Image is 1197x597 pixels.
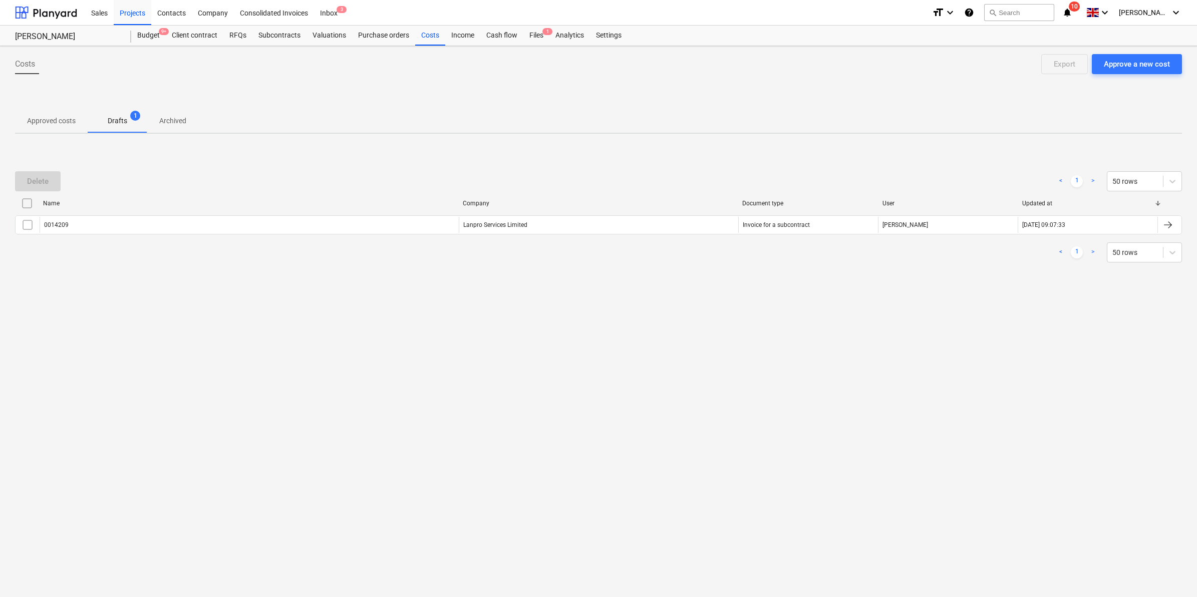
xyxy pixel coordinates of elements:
a: Page 1 is your current page [1071,175,1083,187]
span: 9+ [159,28,169,35]
button: Search [984,4,1054,21]
span: 10 [1069,2,1080,12]
i: keyboard_arrow_down [1099,7,1111,19]
a: Costs [415,26,445,46]
a: Subcontracts [252,26,307,46]
p: Drafts [108,116,127,126]
a: Previous page [1055,175,1067,187]
i: notifications [1062,7,1072,19]
a: Analytics [549,26,590,46]
p: Archived [159,116,186,126]
span: 1 [130,111,140,121]
a: Next page [1087,246,1099,258]
iframe: Chat Widget [1147,549,1197,597]
a: Previous page [1055,246,1067,258]
a: RFQs [223,26,252,46]
a: Cash flow [480,26,523,46]
p: Approved costs [27,116,76,126]
div: Company [463,200,735,207]
div: User [882,200,1014,207]
i: keyboard_arrow_down [944,7,956,19]
span: 3 [337,6,347,13]
span: [PERSON_NAME] [1119,9,1169,17]
a: Files1 [523,26,549,46]
div: Approve a new cost [1104,58,1170,71]
span: 1 [542,28,552,35]
i: Knowledge base [964,7,974,19]
a: Income [445,26,480,46]
div: Document type [742,200,874,207]
a: Valuations [307,26,352,46]
div: [DATE] 09:07:33 [1022,221,1065,228]
a: Budget9+ [131,26,166,46]
div: 0014209 [44,221,69,228]
div: Budget [131,26,166,46]
div: Name [43,200,455,207]
button: Approve a new cost [1092,54,1182,74]
div: Files [523,26,549,46]
span: search [989,9,997,17]
div: Lanpro Services Limited [459,217,738,233]
a: Purchase orders [352,26,415,46]
i: format_size [932,7,944,19]
a: Next page [1087,175,1099,187]
div: [PERSON_NAME] [878,217,1018,233]
i: keyboard_arrow_down [1170,7,1182,19]
div: Invoice for a subcontract [743,221,810,228]
a: Client contract [166,26,223,46]
span: Costs [15,58,35,70]
a: Page 1 is your current page [1071,246,1083,258]
div: Updated at [1022,200,1154,207]
a: Settings [590,26,628,46]
div: [PERSON_NAME] [15,32,119,42]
